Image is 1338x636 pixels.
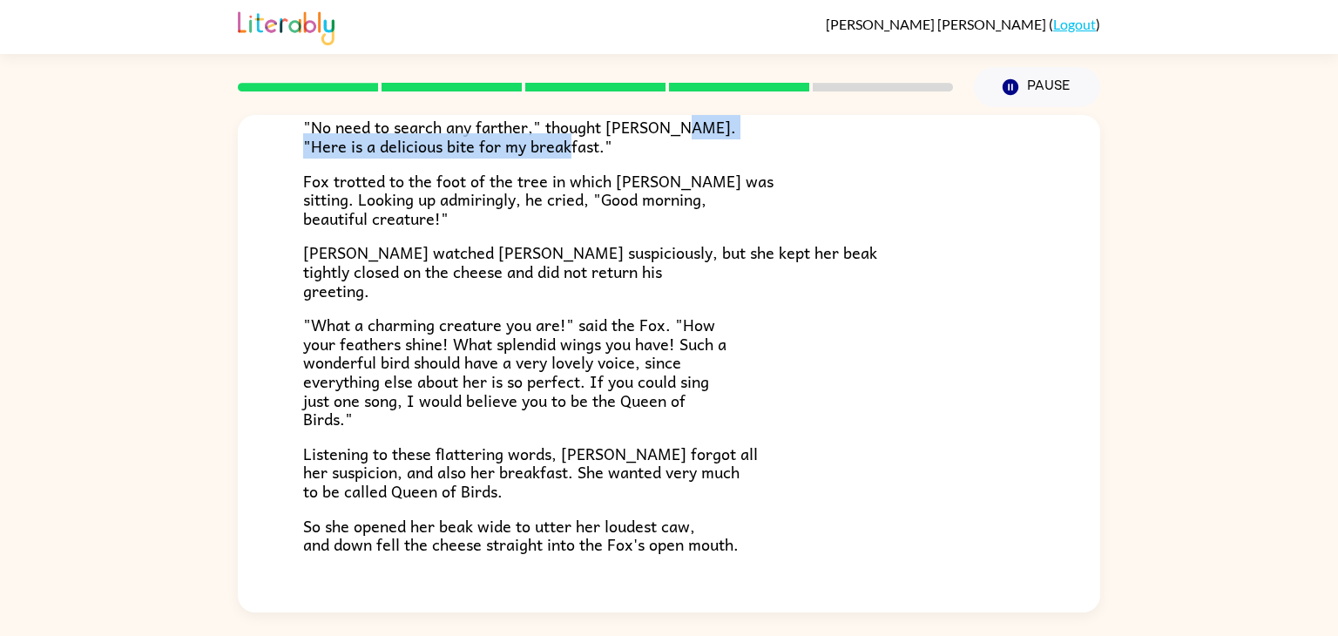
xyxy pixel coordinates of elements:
[303,312,726,431] span: "What a charming creature you are!" said the Fox. "How your feathers shine! What splendid wings y...
[974,67,1100,107] button: Pause
[303,168,774,231] span: Fox trotted to the foot of the tree in which [PERSON_NAME] was sitting. Looking up admiringly, he...
[826,16,1100,32] div: ( )
[826,16,1049,32] span: [PERSON_NAME] [PERSON_NAME]
[303,114,736,159] span: "No need to search any farther," thought [PERSON_NAME]. "Here is a delicious bite for my breakfast."
[238,7,334,45] img: Literably
[303,240,877,302] span: [PERSON_NAME] watched [PERSON_NAME] suspiciously, but she kept her beak tightly closed on the che...
[1053,16,1096,32] a: Logout
[303,441,758,504] span: Listening to these flattering words, [PERSON_NAME] forgot all her suspicion, and also her breakfa...
[303,513,739,558] span: So she opened her beak wide to utter her loudest caw, and down fell the cheese straight into the ...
